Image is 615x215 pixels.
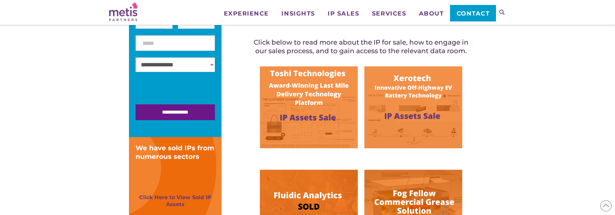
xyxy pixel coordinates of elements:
[260,66,358,148] img: Image
[109,2,137,21] img: Metis Partners
[328,11,359,17] span: IP Sales
[450,5,496,21] a: Contact
[136,79,236,104] iframe: reCAPTCHA
[364,66,462,148] img: Image
[139,194,211,207] a: Click Here to View Sold IP Assets
[247,38,475,55] h4: Click below to read more about the IP for sale, how to engage in our sales process, and to gain a...
[419,11,444,17] span: About
[457,11,490,17] span: Contact
[600,200,612,212] span: Back to Top
[224,11,269,17] span: Experience
[372,11,406,17] span: Services
[281,11,315,17] span: Insights
[136,144,215,161] div: We have sold IPs from numerous sectors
